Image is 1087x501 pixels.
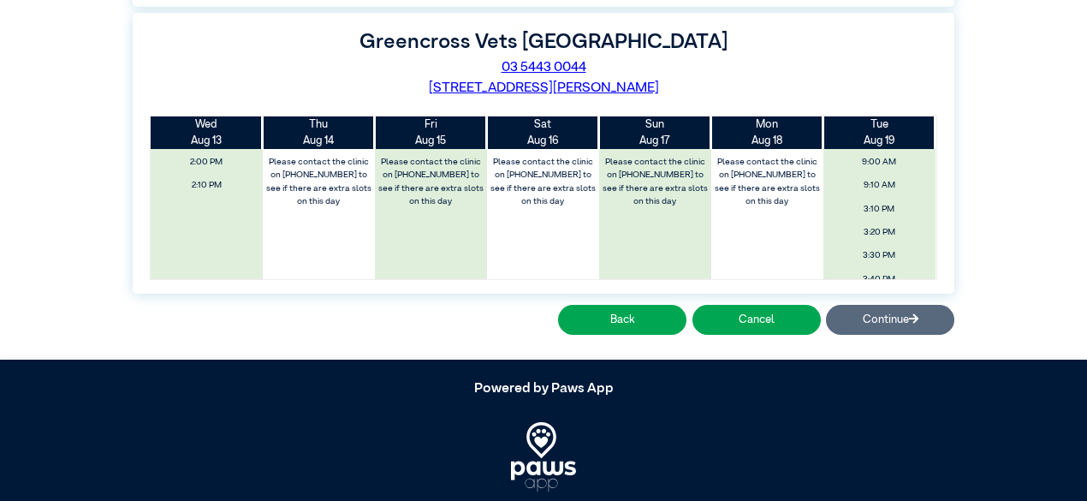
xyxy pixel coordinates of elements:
span: 3:30 PM [828,246,930,265]
button: Back [558,305,686,335]
label: Please contact the clinic on [PHONE_NUMBER] to see if there are extra slots on this day [712,152,822,212]
th: Aug 13 [151,116,263,149]
th: Aug 16 [487,116,599,149]
th: Aug 17 [599,116,711,149]
th: Aug 15 [375,116,487,149]
span: 9:00 AM [828,152,930,172]
th: Aug 18 [711,116,823,149]
h5: Powered by Paws App [133,381,954,397]
img: PawsApp [511,422,577,491]
span: 2:00 PM [156,152,258,172]
a: 03 5443 0044 [502,61,586,75]
button: Cancel [692,305,821,335]
th: Aug 14 [263,116,375,149]
span: 3:20 PM [828,223,930,242]
span: 3:10 PM [828,200,930,219]
label: Please contact the clinic on [PHONE_NUMBER] to see if there are extra slots on this day [488,152,597,212]
label: Greencross Vets [GEOGRAPHIC_DATA] [359,32,728,52]
span: 9:10 AM [828,176,930,195]
span: 2:10 PM [156,176,258,195]
label: Please contact the clinic on [PHONE_NUMBER] to see if there are extra slots on this day [264,152,374,212]
span: 3:40 PM [828,270,930,289]
label: Please contact the clinic on [PHONE_NUMBER] to see if there are extra slots on this day [600,152,710,212]
th: Aug 19 [823,116,936,149]
label: Please contact the clinic on [PHONE_NUMBER] to see if there are extra slots on this day [377,152,486,212]
a: [STREET_ADDRESS][PERSON_NAME] [429,81,659,95]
